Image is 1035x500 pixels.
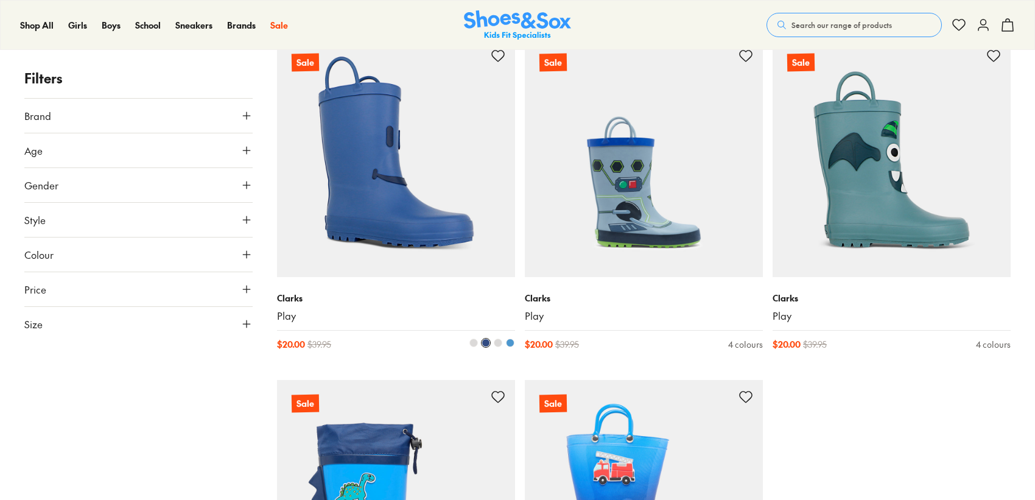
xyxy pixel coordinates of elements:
[24,133,253,167] button: Age
[270,19,288,32] a: Sale
[24,282,46,297] span: Price
[20,19,54,31] span: Shop All
[773,39,1011,277] a: Sale
[464,10,571,40] img: SNS_Logo_Responsive.svg
[102,19,121,32] a: Boys
[175,19,212,31] span: Sneakers
[292,54,319,71] p: Sale
[525,309,763,323] a: Play
[307,338,331,351] span: $ 39.95
[135,19,161,31] span: School
[175,19,212,32] a: Sneakers
[135,19,161,32] a: School
[277,338,305,351] span: $ 20.00
[24,247,54,262] span: Colour
[24,238,253,272] button: Colour
[976,338,1011,351] div: 4 colours
[227,19,256,31] span: Brands
[227,19,256,32] a: Brands
[464,10,571,40] a: Shoes & Sox
[24,213,46,227] span: Style
[24,178,58,192] span: Gender
[24,99,253,133] button: Brand
[24,108,51,123] span: Brand
[20,19,54,32] a: Shop All
[773,338,801,351] span: $ 20.00
[277,39,515,277] a: Sale
[539,54,567,72] p: Sale
[773,292,1011,305] p: Clarks
[277,292,515,305] p: Clarks
[767,13,942,37] button: Search our range of products
[24,203,253,237] button: Style
[525,292,763,305] p: Clarks
[803,338,827,351] span: $ 39.95
[270,19,288,31] span: Sale
[791,19,892,30] span: Search our range of products
[24,143,43,158] span: Age
[555,338,579,351] span: $ 39.95
[68,19,87,32] a: Girls
[773,309,1011,323] a: Play
[24,68,253,88] p: Filters
[68,19,87,31] span: Girls
[24,317,43,331] span: Size
[525,39,763,277] a: Sale
[525,338,553,351] span: $ 20.00
[292,394,319,412] p: Sale
[102,19,121,31] span: Boys
[24,307,253,341] button: Size
[24,168,253,202] button: Gender
[277,309,515,323] a: Play
[728,338,763,351] div: 4 colours
[24,272,253,306] button: Price
[539,394,567,412] p: Sale
[787,54,815,72] p: Sale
